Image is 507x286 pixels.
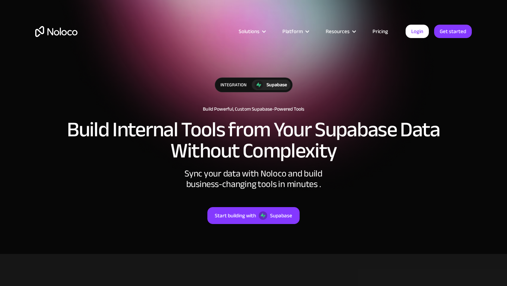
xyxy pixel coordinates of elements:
[230,27,274,36] div: Solutions
[317,27,364,36] div: Resources
[434,25,472,38] a: Get started
[274,27,317,36] div: Platform
[35,119,472,161] h2: Build Internal Tools from Your Supabase Data Without Complexity
[148,168,359,189] div: Sync your data with Noloco and build business-changing tools in minutes .
[364,27,397,36] a: Pricing
[239,27,259,36] div: Solutions
[267,81,287,89] div: Supabase
[406,25,429,38] a: Login
[326,27,350,36] div: Resources
[270,211,292,220] div: Supabase
[207,207,300,224] a: Start building withSupabase
[215,78,252,92] div: integration
[215,211,256,220] div: Start building with
[35,26,77,37] a: home
[282,27,303,36] div: Platform
[35,106,472,112] h1: Build Powerful, Custom Supabase-Powered Tools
